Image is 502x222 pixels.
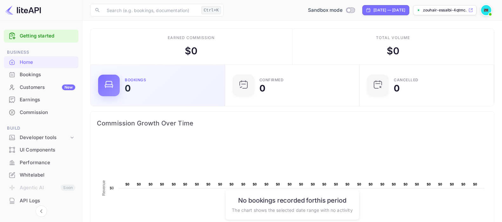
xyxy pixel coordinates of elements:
[4,56,78,69] div: Home
[168,35,215,41] div: Earned commission
[473,182,477,186] text: $0
[97,118,488,128] span: Commission Growth Over Time
[20,84,75,91] div: Customers
[5,5,41,15] img: LiteAPI logo
[423,7,467,13] p: zouhair-essalbi-4qtmc....
[125,84,131,93] div: 0
[305,7,357,14] div: Switch to Production mode
[172,182,176,186] text: $0
[438,182,442,186] text: $0
[4,169,78,181] a: Whitelabel
[125,78,146,82] div: Bookings
[232,206,352,213] p: The chart shows the selected date range with no activity
[394,78,418,82] div: CANCELLED
[376,35,410,41] div: Total volume
[4,69,78,81] div: Bookings
[4,157,78,168] a: Performance
[461,182,465,186] text: $0
[392,182,396,186] text: $0
[20,159,75,166] div: Performance
[20,146,75,154] div: UI Components
[311,182,315,186] text: $0
[4,213,78,220] span: Security
[369,182,373,186] text: $0
[394,84,400,93] div: 0
[4,106,78,119] div: Commission
[20,32,75,40] a: Getting started
[322,182,326,186] text: $0
[201,6,221,14] div: Ctrl+K
[149,182,153,186] text: $0
[387,44,399,58] div: $ 0
[103,4,199,17] input: Search (e.g. bookings, documentation)
[450,182,454,186] text: $0
[415,182,419,186] text: $0
[20,59,75,66] div: Home
[259,78,284,82] div: Confirmed
[4,56,78,68] a: Home
[4,30,78,43] div: Getting started
[125,182,130,186] text: $0
[102,180,106,196] text: Revenue
[276,182,280,186] text: $0
[4,106,78,118] a: Commission
[36,205,47,217] button: Collapse navigation
[299,182,303,186] text: $0
[253,182,257,186] text: $0
[362,5,409,15] div: Click to change the date range period
[62,84,75,90] div: New
[4,132,78,143] div: Developer tools
[288,182,292,186] text: $0
[427,182,431,186] text: $0
[230,182,234,186] text: $0
[481,5,491,15] img: Zouhair Essalbi
[4,94,78,105] a: Earnings
[345,182,350,186] text: $0
[241,182,245,186] text: $0
[4,69,78,80] a: Bookings
[357,182,361,186] text: $0
[308,7,343,14] span: Sandbox mode
[20,96,75,104] div: Earnings
[264,182,269,186] text: $0
[373,7,405,13] div: [DATE] — [DATE]
[4,195,78,206] a: API Logs
[20,71,75,78] div: Bookings
[4,144,78,156] a: UI Components
[4,81,78,93] a: CustomersNew
[185,44,197,58] div: $ 0
[195,182,199,186] text: $0
[380,182,385,186] text: $0
[20,172,75,179] div: Whitelabel
[110,186,114,190] text: $0
[259,84,265,93] div: 0
[4,81,78,94] div: CustomersNew
[404,182,408,186] text: $0
[4,49,78,56] span: Business
[334,182,338,186] text: $0
[20,197,75,205] div: API Logs
[232,196,352,204] h6: No bookings recorded for this period
[183,182,187,186] text: $0
[160,182,164,186] text: $0
[218,182,222,186] text: $0
[137,182,141,186] text: $0
[20,109,75,116] div: Commission
[4,94,78,106] div: Earnings
[20,134,69,141] div: Developer tools
[4,125,78,132] span: Build
[4,157,78,169] div: Performance
[206,182,211,186] text: $0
